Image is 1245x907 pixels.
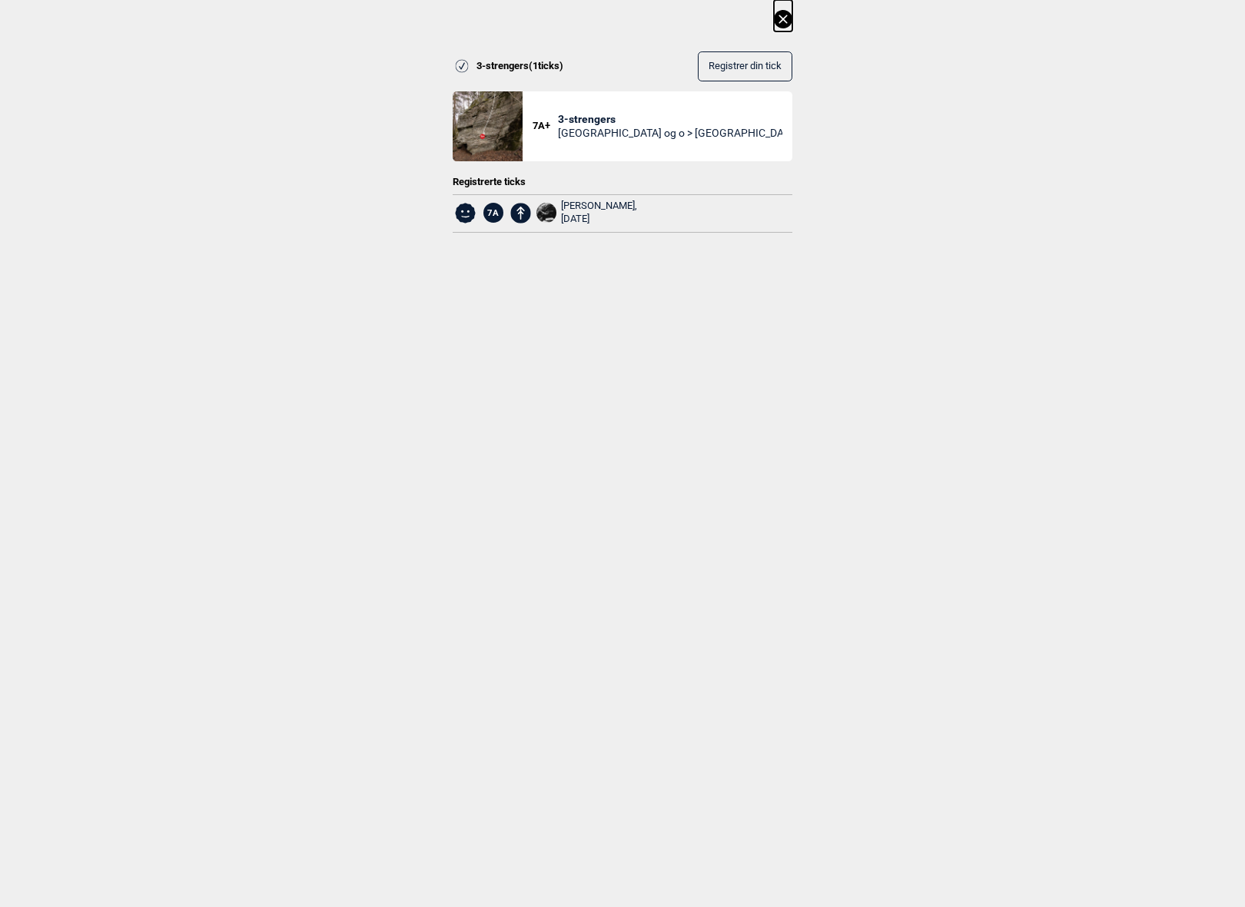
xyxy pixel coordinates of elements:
div: [PERSON_NAME], [561,200,637,226]
span: [GEOGRAPHIC_DATA] og o > [GEOGRAPHIC_DATA] [558,126,783,140]
div: Registrerte ticks [453,176,792,189]
span: 3-strengers [558,112,783,126]
span: 3-strengers ( 1 ticks) [476,60,563,73]
span: Registrer din tick [709,61,782,72]
span: 7A [483,203,503,223]
img: 2 DEF7 AA6 F2 F8 472 D 9978 ACA8 D73 E914 E [536,203,556,223]
a: 2 DEF7 AA6 F2 F8 472 D 9978 ACA8 D73 E914 E[PERSON_NAME], [DATE] [536,200,638,226]
img: 3 strengers 210402 [453,91,523,161]
button: Registrer din tick [698,51,792,81]
div: [DATE] [561,213,637,226]
span: 7A+ [533,120,558,133]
